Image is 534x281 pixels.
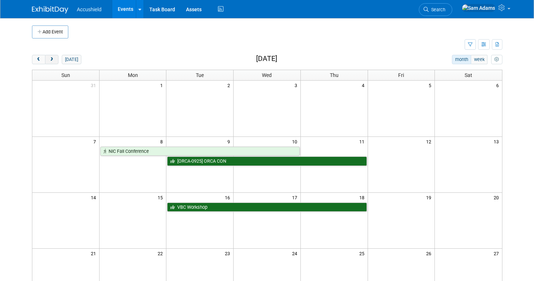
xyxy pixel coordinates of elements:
span: Search [429,7,445,12]
span: 1 [159,81,166,90]
span: 8 [159,137,166,146]
span: Sat [465,72,472,78]
button: week [471,55,488,64]
span: 11 [359,137,368,146]
span: 15 [157,193,166,202]
span: 13 [493,137,502,146]
span: 21 [90,249,99,258]
span: 17 [291,193,300,202]
span: Mon [128,72,138,78]
a: [ORCA-0925] ORCA CON [167,156,367,166]
button: prev [32,55,45,64]
span: 2 [227,81,233,90]
span: 4 [361,81,368,90]
span: Sun [61,72,70,78]
span: 19 [425,193,434,202]
button: myCustomButton [491,55,502,64]
span: 10 [291,137,300,146]
span: 6 [495,81,502,90]
i: Personalize Calendar [494,57,499,62]
span: 18 [359,193,368,202]
span: 9 [227,137,233,146]
span: 22 [157,249,166,258]
button: Add Event [32,25,68,38]
span: 12 [425,137,434,146]
button: [DATE] [62,55,81,64]
span: 7 [93,137,99,146]
span: 16 [224,193,233,202]
span: 24 [291,249,300,258]
span: 3 [294,81,300,90]
span: 14 [90,193,99,202]
span: Tue [196,72,204,78]
span: Thu [330,72,339,78]
span: 5 [428,81,434,90]
a: Search [419,3,452,16]
span: Wed [262,72,272,78]
img: ExhibitDay [32,6,68,13]
img: Sam Adams [462,4,495,12]
h2: [DATE] [256,55,277,63]
button: month [452,55,471,64]
span: 26 [425,249,434,258]
span: 31 [90,81,99,90]
span: Fri [398,72,404,78]
span: 25 [359,249,368,258]
span: Accushield [77,7,102,12]
span: 20 [493,193,502,202]
a: NIC Fall Conference [100,147,300,156]
span: 27 [493,249,502,258]
a: VBC Workshop [167,203,367,212]
span: 23 [224,249,233,258]
button: next [45,55,58,64]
